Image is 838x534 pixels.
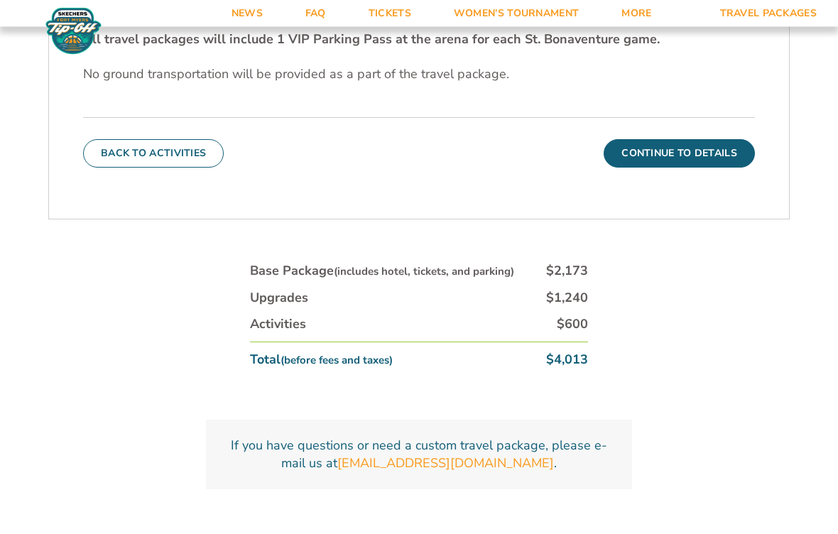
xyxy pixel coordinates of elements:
div: Base Package [250,263,514,280]
small: (before fees and taxes) [281,354,393,368]
button: Back To Activities [83,140,224,168]
strong: All travel packages will include 1 VIP Parking Pass at the arena for each St. Bonaventure game. [83,31,660,48]
p: No ground transportation will be provided as a part of the travel package. [83,66,755,84]
img: Fort Myers Tip-Off [43,7,104,55]
small: (includes hotel, tickets, and parking) [334,265,514,279]
a: [EMAIL_ADDRESS][DOMAIN_NAME] [337,455,554,473]
div: Activities [250,316,306,334]
p: If you have questions or need a custom travel package, please e-mail us at . [223,437,615,473]
div: Upgrades [250,290,308,307]
button: Continue To Details [604,140,755,168]
div: Total [250,352,393,369]
div: $600 [557,316,588,334]
div: $4,013 [546,352,588,369]
div: $2,173 [546,263,588,280]
div: $1,240 [546,290,588,307]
